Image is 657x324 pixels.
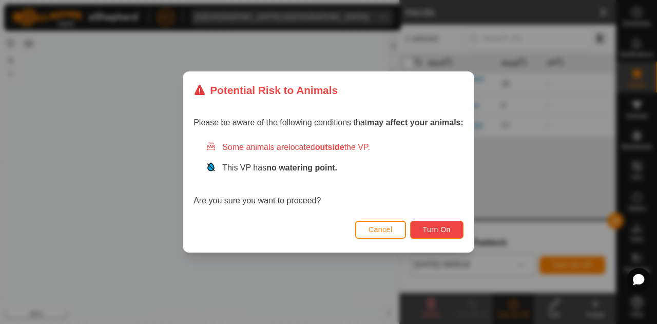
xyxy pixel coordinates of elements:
[367,118,463,127] strong: may affect your animals:
[315,143,344,151] strong: outside
[410,221,463,239] button: Turn On
[423,225,451,234] span: Turn On
[194,82,338,98] div: Potential Risk to Animals
[288,143,370,151] span: located the VP.
[194,118,463,127] span: Please be aware of the following conditions that
[369,225,393,234] span: Cancel
[266,163,337,172] strong: no watering point.
[355,221,406,239] button: Cancel
[194,141,463,207] div: Are you sure you want to proceed?
[206,141,463,154] div: Some animals are
[222,163,337,172] span: This VP has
